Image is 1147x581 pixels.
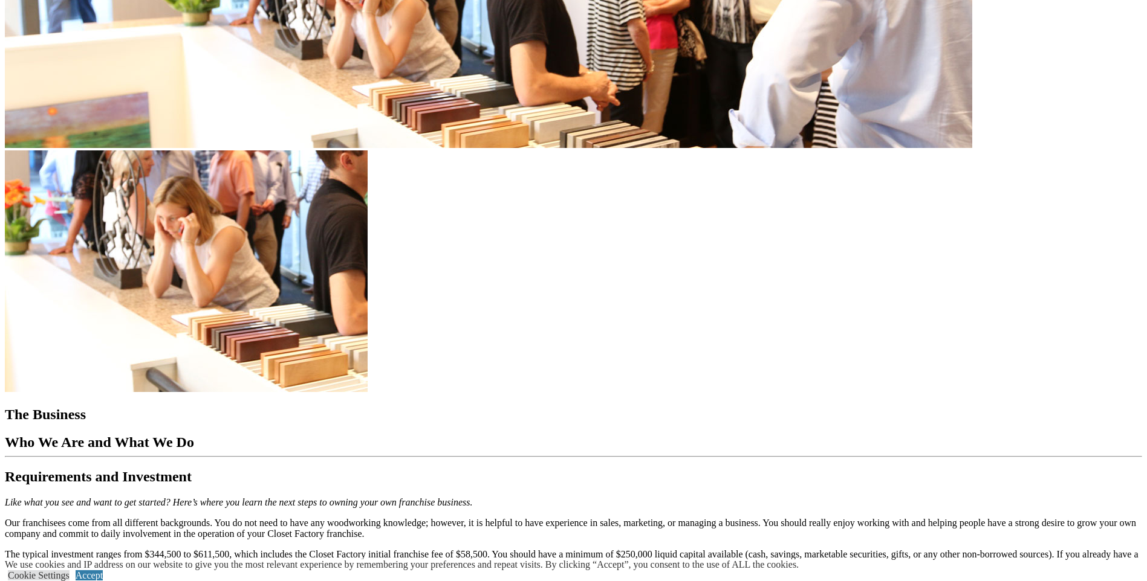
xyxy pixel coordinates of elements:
[5,549,1142,571] p: The typical investment ranges from $344,500 to $611,500, which includes the Closet Factory initia...
[8,570,70,580] a: Cookie Settings
[5,469,1142,485] h2: Requirements and Investment
[5,434,1142,451] h2: Who We Are and What We Do
[5,150,368,392] img: Mobile image of The Business
[5,406,1142,423] h2: The Business
[5,518,1142,539] p: Our franchisees come from all different backgrounds. You do not need to have any woodworking know...
[5,497,473,507] em: Like what you see and want to get started? Here’s where you learn the next steps to owning your o...
[5,559,799,570] div: We use cookies and IP address on our website to give you the most relevant experience by remember...
[76,570,103,580] a: Accept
